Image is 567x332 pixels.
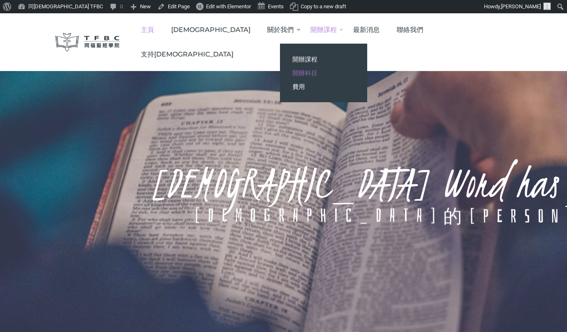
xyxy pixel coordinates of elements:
a: 開辦科目 [280,66,367,80]
span: 關於我們 [267,26,294,34]
span: 聯絡我們 [397,26,423,34]
div: 的 [443,207,470,225]
span: 最新消息 [353,26,380,34]
span: 開辦課程 [292,55,317,63]
span: [DEMOGRAPHIC_DATA] [171,26,250,34]
a: 開辦課程 [302,17,345,42]
span: 支持[DEMOGRAPHIC_DATA] [141,50,233,58]
span: 開辦課程 [310,26,337,34]
a: 費用 [280,80,367,93]
img: Gigi Cheng [543,2,551,10]
span: 費用 [292,83,305,91]
span: 主頁 [141,26,154,34]
div: [DEMOGRAPHIC_DATA] [195,207,443,224]
img: 同福聖經學院 TFBC [55,33,120,52]
span: Edit with Elementor [206,3,251,10]
span: [PERSON_NAME] [501,3,541,10]
a: 關於我們 [259,17,302,42]
a: [DEMOGRAPHIC_DATA] [163,17,259,42]
a: 支持[DEMOGRAPHIC_DATA] [133,42,242,66]
a: 開辦課程 [280,52,367,66]
a: 聯絡我們 [388,17,432,42]
a: 最新消息 [345,17,388,42]
span: 開辦科目 [292,69,317,77]
a: 主頁 [133,17,163,42]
